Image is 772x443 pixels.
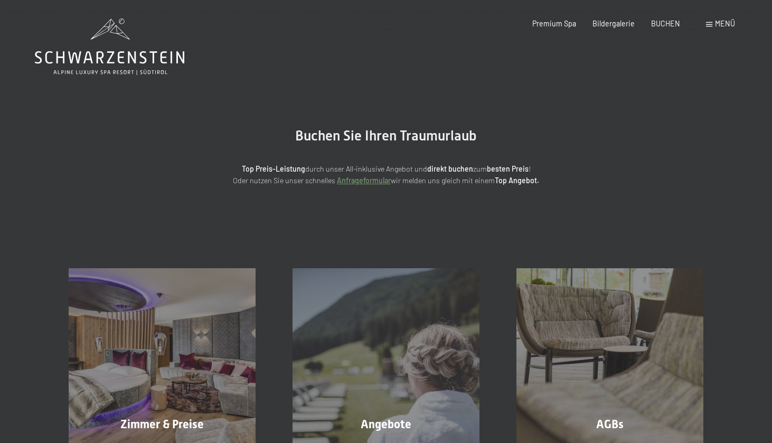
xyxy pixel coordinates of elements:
strong: besten Preis [487,164,529,173]
strong: Top Preis-Leistung [242,164,305,173]
span: Buchen Sie Ihren Traumurlaub [295,128,477,144]
span: Menü [715,19,735,28]
a: BUCHEN [651,19,680,28]
span: AGBs [596,418,624,431]
a: Bildergalerie [592,19,635,28]
strong: Top Angebot. [495,176,539,185]
a: Anfrageformular [337,176,391,185]
span: Zimmer & Preise [120,418,204,431]
span: Angebote [361,418,411,431]
strong: direkt buchen [427,164,473,173]
a: Premium Spa [532,19,576,28]
p: durch unser All-inklusive Angebot und zum ! Oder nutzen Sie unser schnelles wir melden uns gleich... [154,163,618,187]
